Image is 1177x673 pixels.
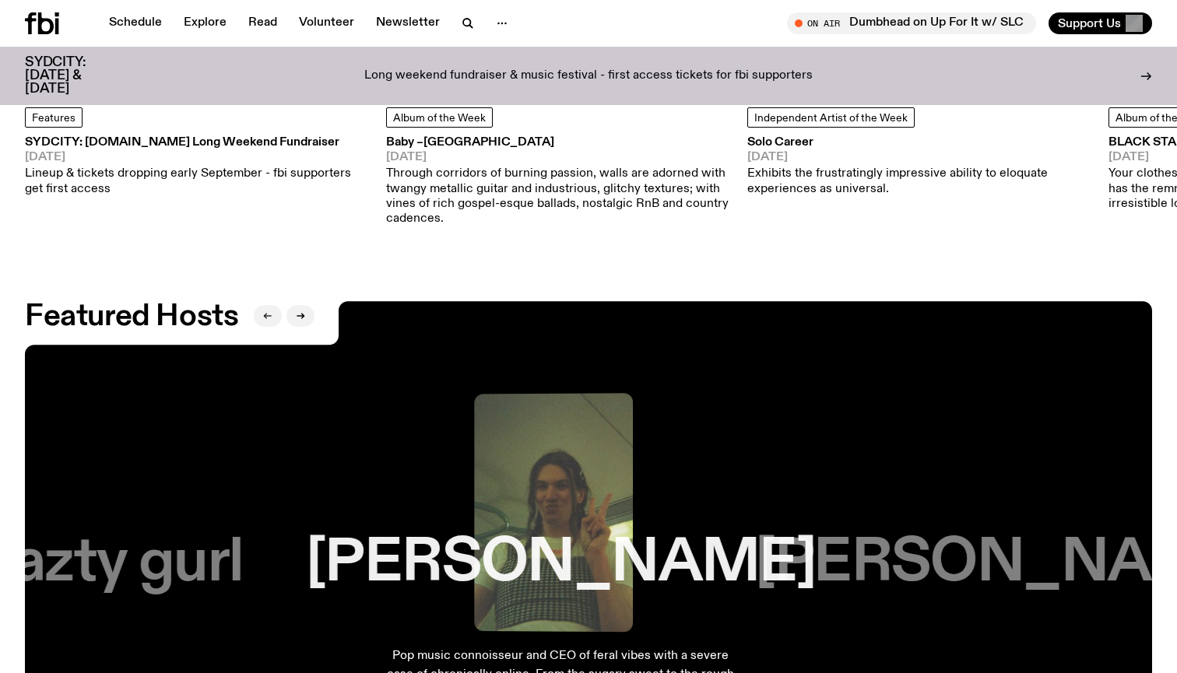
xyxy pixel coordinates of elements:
span: [GEOGRAPHIC_DATA] [423,136,554,149]
span: Support Us [1058,16,1121,30]
h3: SYDCITY: [DATE] & [DATE] [25,56,125,96]
p: Long weekend fundraiser & music festival - first access tickets for fbi supporters [364,69,813,83]
a: Read [239,12,286,34]
span: [DATE] [25,152,369,163]
button: Support Us [1049,12,1152,34]
a: SYDCITY: [DOMAIN_NAME] Long Weekend Fundraiser[DATE]Lineup & tickets dropping early September - f... [25,137,369,197]
h3: Baby – [386,137,730,149]
a: Newsletter [367,12,449,34]
span: Features [32,113,76,124]
a: Features [25,107,83,128]
a: Volunteer [290,12,364,34]
h3: [PERSON_NAME] [306,534,816,593]
h3: SYDCITY: [DOMAIN_NAME] Long Weekend Fundraiser [25,137,369,149]
span: [DATE] [747,152,1091,163]
span: Independent Artist of the Week [754,113,908,124]
a: Album of the Week [386,107,493,128]
p: Through corridors of burning passion, walls are adorned with twangy metallic guitar and industrio... [386,166,730,226]
h3: Solo Career [747,137,1091,149]
a: Independent Artist of the Week [747,107,915,128]
a: Solo Career[DATE]Exhibits the frustratingly impressive ability to eloquate experiences as universal. [747,137,1091,197]
h2: Featured Hosts [25,303,238,331]
p: Exhibits the frustratingly impressive ability to eloquate experiences as universal. [747,166,1091,196]
a: Schedule [100,12,171,34]
a: Baby –[GEOGRAPHIC_DATA][DATE]Through corridors of burning passion, walls are adorned with twangy ... [386,137,730,226]
span: Album of the Week [393,113,486,124]
button: On AirDumbhead on Up For It w/ SLC [787,12,1036,34]
a: Explore [174,12,236,34]
p: Lineup & tickets dropping early September - fbi supporters get first access [25,166,369,196]
span: [DATE] [386,152,730,163]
